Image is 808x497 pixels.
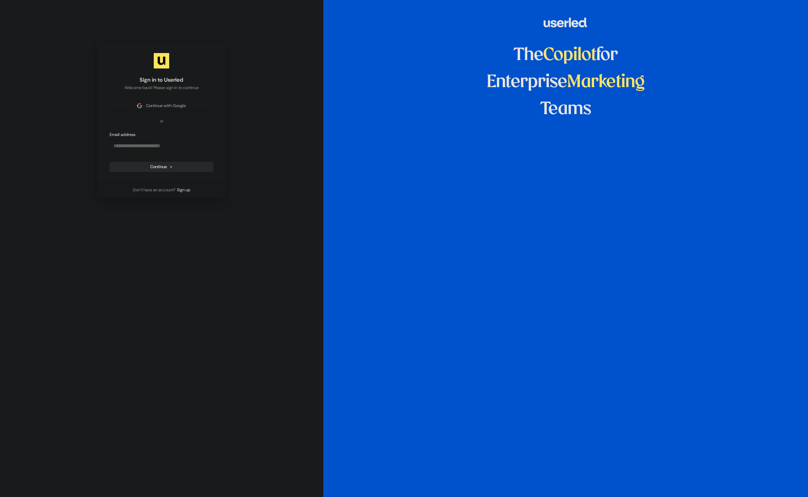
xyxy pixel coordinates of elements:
[150,164,173,170] span: Continue
[160,118,163,124] p: or
[110,76,213,84] h1: Sign in to Userled
[154,53,169,68] img: Userled
[110,101,213,111] button: Sign in with GoogleContinue with Google
[465,42,666,123] h1: The for Enterprise Teams
[146,103,186,109] span: Continue with Google
[177,187,190,193] a: Sign up
[110,132,135,138] label: Email address
[133,187,176,193] span: Don’t have an account?
[110,85,213,91] p: Welcome back! Please sign in to continue
[543,47,596,64] span: Copilot
[137,103,142,108] img: Sign in with Google
[110,162,213,172] button: Continue
[567,74,645,91] span: Marketing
